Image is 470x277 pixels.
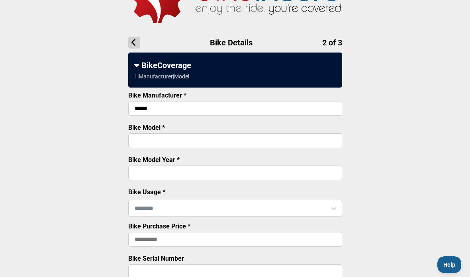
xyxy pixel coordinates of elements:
[134,60,336,70] div: BikeCoverage
[128,124,165,131] label: Bike Model *
[128,92,186,99] label: Bike Manufacturer *
[134,73,189,80] div: 1 | Manufacturer | Model
[128,37,342,49] h1: Bike Details
[128,222,190,230] label: Bike Purchase Price *
[437,256,462,273] iframe: Toggle Customer Support
[128,255,184,262] label: Bike Serial Number
[322,38,342,47] span: 2 of 3
[128,188,165,196] label: Bike Usage *
[128,156,180,164] label: Bike Model Year *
